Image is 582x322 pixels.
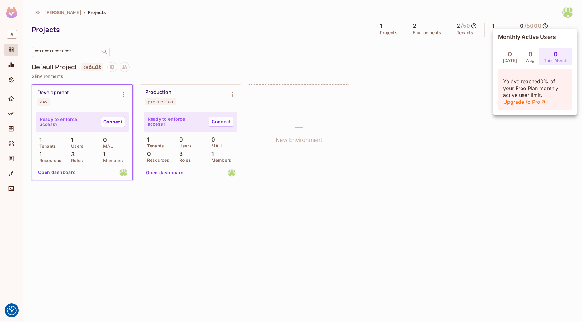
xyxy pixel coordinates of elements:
[528,50,532,58] h4: 0
[503,58,517,63] p: [DATE]
[554,50,558,58] h4: 0
[498,34,572,40] h5: Monthly Active Users
[526,58,534,63] p: Aug
[7,306,17,315] img: Revisit consent button
[503,78,567,105] p: You’ve reached 0 % of your Free Plan monthly active user limit.
[7,306,17,315] button: Consent Preferences
[508,50,512,58] h4: 0
[503,99,546,105] a: Upgrade to Pro
[544,58,568,63] p: This Month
